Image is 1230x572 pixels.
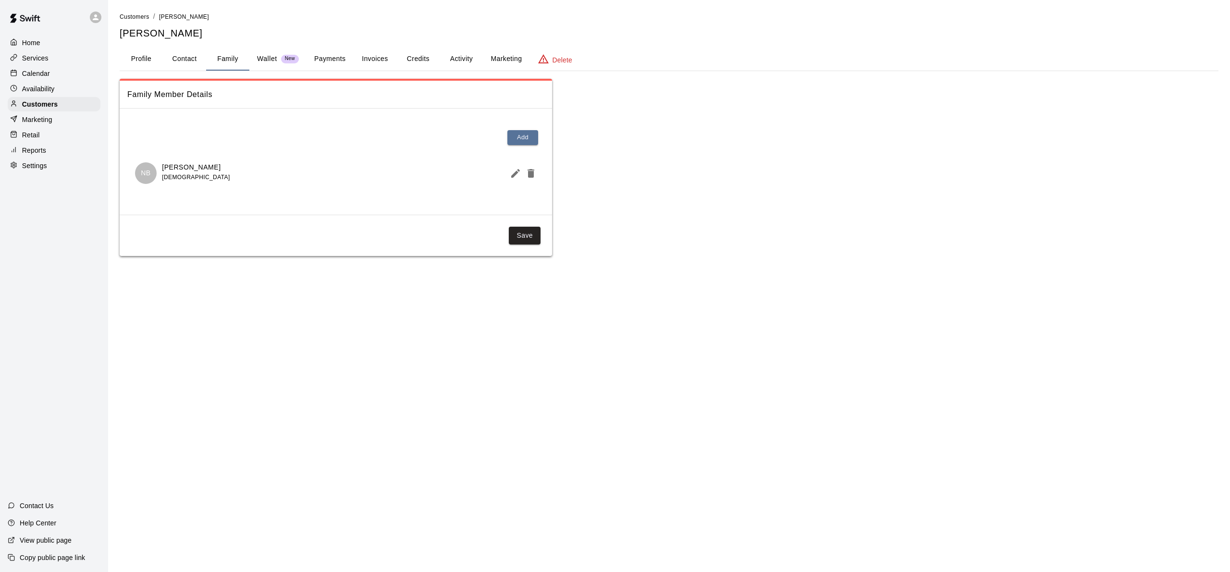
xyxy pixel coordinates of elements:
a: Home [8,36,100,50]
p: Settings [22,161,47,170]
p: NB [141,168,151,178]
button: Payments [307,48,353,71]
p: Help Center [20,518,56,528]
div: basic tabs example [120,48,1218,71]
button: Credits [396,48,440,71]
button: Save [509,227,541,244]
a: Customers [8,97,100,111]
span: [PERSON_NAME] [159,13,209,20]
span: New [281,56,299,62]
p: Delete [553,55,572,65]
nav: breadcrumb [120,12,1218,22]
a: Retail [8,128,100,142]
a: Marketing [8,112,100,127]
p: Wallet [257,54,277,64]
p: Customers [22,99,58,109]
p: Calendar [22,69,50,78]
a: Services [8,51,100,65]
p: [PERSON_NAME] [162,162,230,172]
h5: [PERSON_NAME] [120,27,1218,40]
button: Profile [120,48,163,71]
p: Copy public page link [20,553,85,562]
li: / [153,12,155,22]
a: Customers [120,12,149,20]
a: Availability [8,82,100,96]
button: Edit Member [506,164,521,183]
button: Add [507,130,538,145]
span: [DEMOGRAPHIC_DATA] [162,174,230,181]
p: Reports [22,146,46,155]
a: Settings [8,158,100,173]
p: View public page [20,535,72,545]
button: Contact [163,48,206,71]
div: Noah Beebe [135,162,157,184]
span: Customers [120,13,149,20]
a: Calendar [8,66,100,81]
span: Family Member Details [127,88,544,101]
p: Contact Us [20,501,54,511]
button: Delete [521,164,537,183]
p: Home [22,38,40,48]
p: Retail [22,130,40,140]
button: Activity [440,48,483,71]
p: Services [22,53,49,63]
button: Invoices [353,48,396,71]
p: Availability [22,84,55,94]
p: Marketing [22,115,52,124]
button: Marketing [483,48,529,71]
a: Reports [8,143,100,158]
button: Family [206,48,249,71]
